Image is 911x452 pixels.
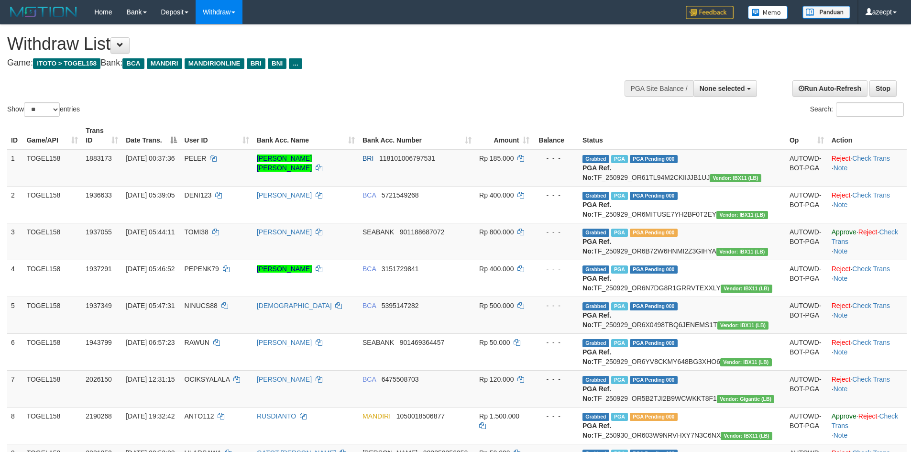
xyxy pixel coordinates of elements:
span: Copy 118101006797531 to clipboard [379,154,435,162]
span: Rp 1.500.000 [479,412,519,420]
td: TF_250929_OR61TL94M2CKIIJJB1UJ [579,149,786,187]
td: AUTOWD-BOT-PGA [786,186,828,223]
span: BCA [122,58,144,69]
a: Check Trans [852,191,890,199]
td: TF_250929_OR6MITUSE7YH2BF0T2EY [579,186,786,223]
div: - - - [537,227,575,237]
a: Reject [832,154,851,162]
a: Check Trans [852,265,890,273]
span: Vendor URL: https://dashboard.q2checkout.com/secure [717,395,775,403]
span: [DATE] 05:47:31 [126,302,175,309]
td: 7 [7,370,23,407]
span: BCA [362,302,376,309]
span: BRI [247,58,265,69]
div: PGA Site Balance / [625,80,693,97]
span: Copy 5395147282 to clipboard [382,302,419,309]
span: [DATE] 06:57:23 [126,339,175,346]
td: TOGEL158 [23,370,82,407]
div: - - - [537,154,575,163]
span: PGA Pending [630,192,678,200]
th: Action [828,122,907,149]
button: None selected [693,80,757,97]
span: Copy 6475508703 to clipboard [382,375,419,383]
b: PGA Ref. No: [582,422,611,439]
a: Reject [832,375,851,383]
a: Note [834,348,848,356]
a: [PERSON_NAME] [257,375,312,383]
span: Rp 50.000 [479,339,510,346]
td: 5 [7,297,23,333]
td: · · [828,370,907,407]
span: PEPENK79 [185,265,219,273]
label: Show entries [7,102,80,117]
label: Search: [810,102,904,117]
h1: Withdraw List [7,34,598,54]
b: PGA Ref. No: [582,238,611,255]
td: TOGEL158 [23,297,82,333]
span: [DATE] 00:37:36 [126,154,175,162]
span: [DATE] 19:32:42 [126,412,175,420]
span: Vendor URL: https://dashboard.q2checkout.com/secure [710,174,761,182]
span: [DATE] 12:31:15 [126,375,175,383]
th: ID [7,122,23,149]
span: Grabbed [582,302,609,310]
td: TF_250929_OR6B72W6HNMI2Z3GIHYA [579,223,786,260]
span: 1937291 [86,265,112,273]
th: Amount: activate to sort column ascending [475,122,533,149]
span: Grabbed [582,339,609,347]
td: · · [828,186,907,223]
span: SEABANK [362,339,394,346]
span: PELER [185,154,207,162]
a: [PERSON_NAME] [257,339,312,346]
a: Note [834,311,848,319]
a: [PERSON_NAME] [PERSON_NAME] [257,154,312,172]
td: TF_250929_OR6N7DG8R1GRRVTEXXLY [579,260,786,297]
div: - - - [537,301,575,310]
td: AUTOWD-BOT-PGA [786,407,828,444]
span: Grabbed [582,155,609,163]
span: 1936633 [86,191,112,199]
span: Vendor URL: https://dashboard.q2checkout.com/secure [720,358,772,366]
a: [PERSON_NAME] [257,191,312,199]
span: Marked by azecpt [611,302,628,310]
span: RAWUN [185,339,209,346]
span: Grabbed [582,229,609,237]
td: 6 [7,333,23,370]
td: · · [828,297,907,333]
a: Note [834,201,848,209]
span: [DATE] 05:46:52 [126,265,175,273]
th: User ID: activate to sort column ascending [181,122,253,149]
span: 1937349 [86,302,112,309]
span: PGA Pending [630,376,678,384]
a: Reject [832,302,851,309]
div: - - - [537,190,575,200]
span: Rp 800.000 [479,228,514,236]
th: Op: activate to sort column ascending [786,122,828,149]
th: Game/API: activate to sort column ascending [23,122,82,149]
td: AUTOWD-BOT-PGA [786,149,828,187]
span: 1937055 [86,228,112,236]
span: Grabbed [582,192,609,200]
span: BRI [362,154,373,162]
td: AUTOWD-BOT-PGA [786,223,828,260]
td: · · · [828,407,907,444]
td: 2 [7,186,23,223]
span: PGA Pending [630,302,678,310]
td: 1 [7,149,23,187]
span: BCA [362,191,376,199]
span: Grabbed [582,413,609,421]
span: Vendor URL: https://dashboard.q2checkout.com/secure [717,321,769,330]
span: Vendor URL: https://dashboard.q2checkout.com/secure [721,432,772,440]
span: [DATE] 05:39:05 [126,191,175,199]
span: Copy 1050018506877 to clipboard [396,412,445,420]
span: SEABANK [362,228,394,236]
td: TF_250929_OR5B2TJI2B9WCWKKT8F1 [579,370,786,407]
span: None selected [700,85,745,92]
td: AUTOWD-BOT-PGA [786,370,828,407]
a: RUSDIANTO [257,412,296,420]
th: Status [579,122,786,149]
span: Rp 185.000 [479,154,514,162]
span: 1883173 [86,154,112,162]
span: Copy 3151729841 to clipboard [382,265,419,273]
b: PGA Ref. No: [582,164,611,181]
